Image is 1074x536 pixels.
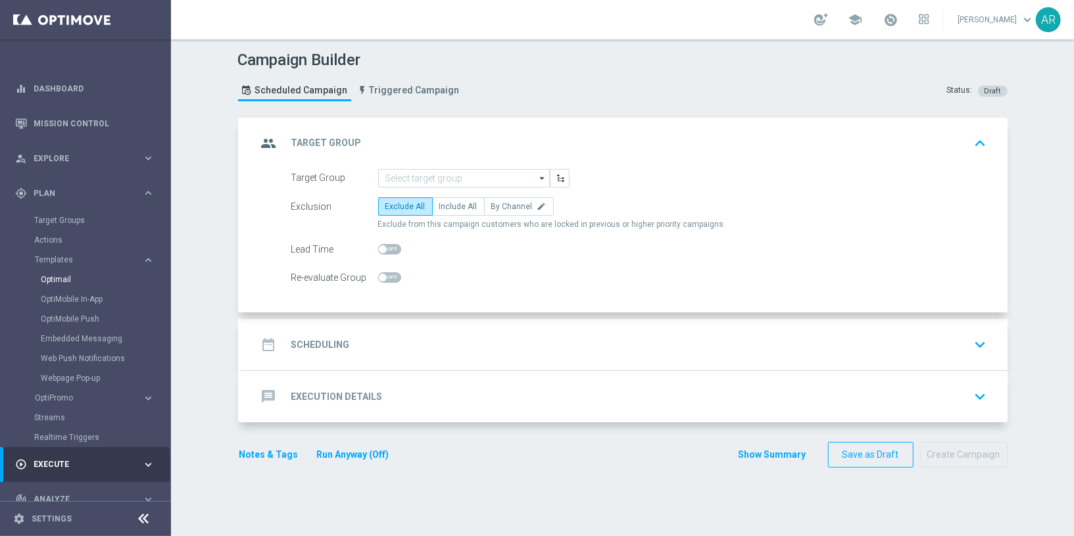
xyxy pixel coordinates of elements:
a: OptiMobile In-App [41,294,137,305]
div: Plan [15,187,142,199]
a: Triggered Campaign [354,80,463,101]
button: gps_fixed Plan keyboard_arrow_right [14,188,155,199]
span: keyboard_arrow_down [1020,12,1035,27]
span: Exclude from this campaign customers who are locked in previous or higher priority campaigns. [378,219,726,230]
a: [PERSON_NAME]keyboard_arrow_down [956,10,1036,30]
i: person_search [15,153,27,164]
div: Execute [15,458,142,470]
div: Templates [34,250,170,388]
i: keyboard_arrow_down [971,387,990,406]
div: group Target Group keyboard_arrow_up [257,131,992,156]
a: Mission Control [34,106,155,141]
button: play_circle_outline Execute keyboard_arrow_right [14,459,155,470]
span: Execute [34,460,142,468]
div: Web Push Notifications [41,349,170,368]
a: Target Groups [34,215,137,226]
i: keyboard_arrow_right [142,458,155,471]
div: Webpage Pop-up [41,368,170,388]
button: Notes & Tags [238,447,300,463]
span: Scheduled Campaign [255,85,348,96]
div: Target Group [291,169,378,187]
div: Dashboard [15,71,155,106]
button: Templates keyboard_arrow_right [34,255,155,265]
h2: Scheduling [291,339,350,351]
div: AR [1036,7,1061,32]
div: Target Groups [34,210,170,230]
a: Settings [32,515,72,523]
a: Dashboard [34,71,155,106]
i: keyboard_arrow_down [971,335,990,354]
a: OptiMobile Push [41,314,137,324]
i: play_circle_outline [15,458,27,470]
button: Mission Control [14,118,155,129]
div: Explore [15,153,142,164]
input: Select target group [378,169,550,187]
i: keyboard_arrow_right [142,254,155,266]
div: OptiPromo [34,388,170,408]
div: date_range Scheduling keyboard_arrow_down [257,332,992,357]
button: OptiPromo keyboard_arrow_right [34,393,155,403]
span: Templates [35,256,129,264]
i: keyboard_arrow_right [142,493,155,506]
i: keyboard_arrow_right [142,187,155,199]
span: Include All [439,202,477,211]
button: Show Summary [738,447,807,462]
i: settings [13,513,25,525]
i: arrow_drop_down [536,170,549,187]
a: Streams [34,412,137,423]
h2: Execution Details [291,391,383,403]
div: Analyze [15,493,142,505]
div: Re-evaluate Group [291,268,378,287]
div: Lead Time [291,240,378,258]
button: person_search Explore keyboard_arrow_right [14,153,155,164]
i: edit [537,202,547,211]
i: track_changes [15,493,27,505]
i: keyboard_arrow_right [142,392,155,404]
span: school [848,12,862,27]
h1: Campaign Builder [238,51,466,70]
button: Run Anyway (Off) [316,447,391,463]
button: keyboard_arrow_down [969,332,992,357]
span: OptiPromo [35,394,129,402]
i: group [257,132,281,155]
button: track_changes Analyze keyboard_arrow_right [14,494,155,504]
div: Templates [35,256,142,264]
button: equalizer Dashboard [14,84,155,94]
div: Status: [947,85,973,97]
div: Exclusion [291,197,378,216]
span: Analyze [34,495,142,503]
a: Realtime Triggers [34,432,137,443]
div: Embedded Messaging [41,329,170,349]
div: Streams [34,408,170,427]
i: gps_fixed [15,187,27,199]
span: Plan [34,189,142,197]
button: Create Campaign [920,442,1008,468]
i: keyboard_arrow_up [971,134,990,153]
a: Embedded Messaging [41,333,137,344]
span: Triggered Campaign [370,85,460,96]
button: Save as Draft [828,442,914,468]
div: OptiMobile In-App [41,289,170,309]
div: message Execution Details keyboard_arrow_down [257,384,992,409]
div: Mission Control [15,106,155,141]
a: Optimail [41,274,137,285]
button: keyboard_arrow_up [969,131,992,156]
span: Explore [34,155,142,162]
a: Scheduled Campaign [238,80,351,101]
a: Webpage Pop-up [41,373,137,383]
span: Exclude All [385,202,426,211]
a: Actions [34,235,137,245]
i: message [257,385,281,408]
span: Draft [985,87,1001,95]
div: Optimail [41,270,170,289]
span: By Channel [491,202,533,211]
div: Actions [34,230,170,250]
a: Web Push Notifications [41,353,137,364]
